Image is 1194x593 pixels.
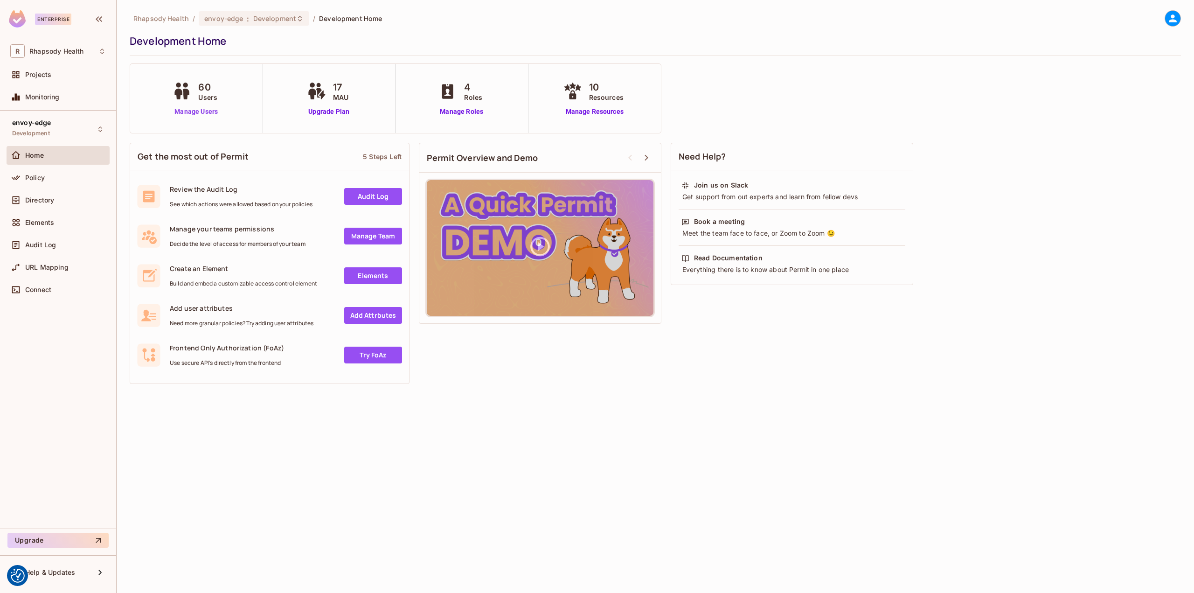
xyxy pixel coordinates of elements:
[133,14,189,23] span: the active workspace
[681,192,902,202] div: Get support from out experts and learn from fellow devs
[427,152,538,164] span: Permit Overview and Demo
[170,201,312,208] span: See which actions were allowed based on your policies
[436,107,487,117] a: Manage Roles
[170,240,305,248] span: Decide the level of access for members of your team
[170,264,317,273] span: Create an Element
[694,217,745,226] div: Book a meeting
[464,92,482,102] span: Roles
[344,347,402,363] a: Try FoAz
[694,181,748,190] div: Join us on Slack
[313,14,315,23] li: /
[12,130,50,137] span: Development
[25,264,69,271] span: URL Mapping
[11,569,25,583] button: Consent Preferences
[253,14,296,23] span: Development
[12,119,51,126] span: envoy-edge
[11,569,25,583] img: Revisit consent button
[170,280,317,287] span: Build and embed a customizable access control element
[35,14,71,25] div: Enterprise
[305,107,353,117] a: Upgrade Plan
[7,533,109,548] button: Upgrade
[25,569,75,576] span: Help & Updates
[170,304,313,313] span: Add user attributes
[170,185,312,194] span: Review the Audit Log
[25,93,60,101] span: Monitoring
[198,80,217,94] span: 60
[246,15,250,22] span: :
[25,152,44,159] span: Home
[10,44,25,58] span: R
[25,219,54,226] span: Elements
[138,151,249,162] span: Get the most out of Permit
[694,253,763,263] div: Read Documentation
[464,80,482,94] span: 4
[9,10,26,28] img: SReyMgAAAABJRU5ErkJggg==
[170,343,284,352] span: Frontend Only Authorization (FoAz)
[344,188,402,205] a: Audit Log
[170,107,222,117] a: Manage Users
[589,80,624,94] span: 10
[204,14,243,23] span: envoy-edge
[363,152,402,161] div: 5 Steps Left
[344,267,402,284] a: Elements
[679,151,726,162] span: Need Help?
[561,107,628,117] a: Manage Resources
[25,71,51,78] span: Projects
[25,196,54,204] span: Directory
[319,14,382,23] span: Development Home
[333,80,348,94] span: 17
[198,92,217,102] span: Users
[344,307,402,324] a: Add Attrbutes
[25,241,56,249] span: Audit Log
[170,320,313,327] span: Need more granular policies? Try adding user attributes
[170,224,305,233] span: Manage your teams permissions
[130,34,1176,48] div: Development Home
[333,92,348,102] span: MAU
[170,359,284,367] span: Use secure API's directly from the frontend
[25,286,51,293] span: Connect
[681,265,902,274] div: Everything there is to know about Permit in one place
[589,92,624,102] span: Resources
[25,174,45,181] span: Policy
[344,228,402,244] a: Manage Team
[681,229,902,238] div: Meet the team face to face, or Zoom to Zoom 😉
[29,48,83,55] span: Workspace: Rhapsody Health
[193,14,195,23] li: /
